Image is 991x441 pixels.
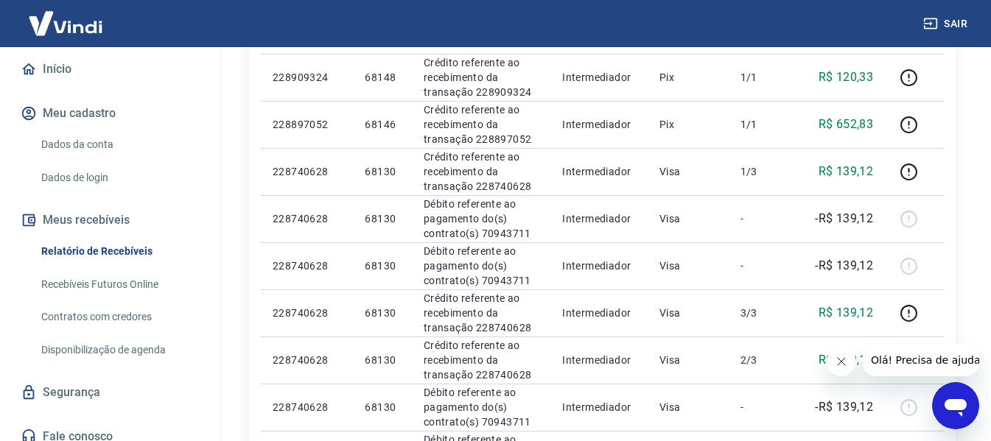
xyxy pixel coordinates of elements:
iframe: Mensagem da empresa [862,344,979,376]
a: Disponibilização de agenda [35,335,203,365]
p: Intermediador [562,353,636,367]
p: -R$ 139,12 [815,398,873,416]
p: Intermediador [562,306,636,320]
p: Crédito referente ao recebimento da transação 228740628 [424,291,539,335]
p: Crédito referente ao recebimento da transação 228909324 [424,55,539,99]
p: 68130 [365,400,399,414]
p: 228897052 [273,117,341,132]
a: Início [18,53,203,85]
p: -R$ 139,12 [815,257,873,275]
p: 3/3 [740,306,784,320]
span: Olá! Precisa de ajuda? [9,10,124,22]
a: Dados da conta [35,130,203,160]
p: Intermediador [562,164,636,179]
p: Visa [659,400,717,414]
iframe: Fechar mensagem [827,347,856,376]
p: 228909324 [273,70,341,85]
p: Visa [659,164,717,179]
p: 1/1 [740,117,784,132]
p: 228740628 [273,306,341,320]
p: 2/3 [740,353,784,367]
a: Recebíveis Futuros Online [35,269,203,300]
p: Crédito referente ao recebimento da transação 228740628 [424,338,539,382]
p: Crédito referente ao recebimento da transação 228740628 [424,149,539,194]
p: Débito referente ao pagamento do(s) contrato(s) 70943711 [424,385,539,429]
p: Visa [659,211,717,226]
p: R$ 652,83 [819,116,874,133]
p: R$ 139,12 [819,304,874,322]
p: 68130 [365,211,399,226]
p: Intermediador [562,258,636,273]
p: 228740628 [273,211,341,226]
p: 68130 [365,258,399,273]
p: R$ 139,12 [819,351,874,369]
p: R$ 120,33 [819,68,874,86]
p: - [740,211,784,226]
p: Débito referente ao pagamento do(s) contrato(s) 70943711 [424,197,539,241]
p: R$ 139,12 [819,163,874,180]
p: Intermediador [562,211,636,226]
p: 68130 [365,164,399,179]
p: 68130 [365,353,399,367]
p: - [740,400,784,414]
a: Contratos com credores [35,302,203,332]
p: - [740,258,784,273]
p: 68148 [365,70,399,85]
p: -R$ 139,12 [815,210,873,227]
a: Relatório de Recebíveis [35,236,203,267]
a: Dados de login [35,163,203,193]
p: 1/1 [740,70,784,85]
p: Intermediador [562,400,636,414]
p: Visa [659,353,717,367]
p: Intermediador [562,70,636,85]
a: Segurança [18,376,203,409]
p: 68146 [365,117,399,132]
p: Intermediador [562,117,636,132]
p: Pix [659,117,717,132]
p: Visa [659,258,717,273]
p: 1/3 [740,164,784,179]
p: Crédito referente ao recebimento da transação 228897052 [424,102,539,147]
p: 228740628 [273,400,341,414]
p: 228740628 [273,164,341,179]
img: Vindi [18,1,113,46]
p: 68130 [365,306,399,320]
p: 228740628 [273,258,341,273]
p: Pix [659,70,717,85]
button: Sair [920,10,973,38]
p: Débito referente ao pagamento do(s) contrato(s) 70943711 [424,244,539,288]
button: Meus recebíveis [18,204,203,236]
button: Meu cadastro [18,97,203,130]
p: Visa [659,306,717,320]
p: 228740628 [273,353,341,367]
iframe: Botão para abrir a janela de mensagens [932,382,979,429]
